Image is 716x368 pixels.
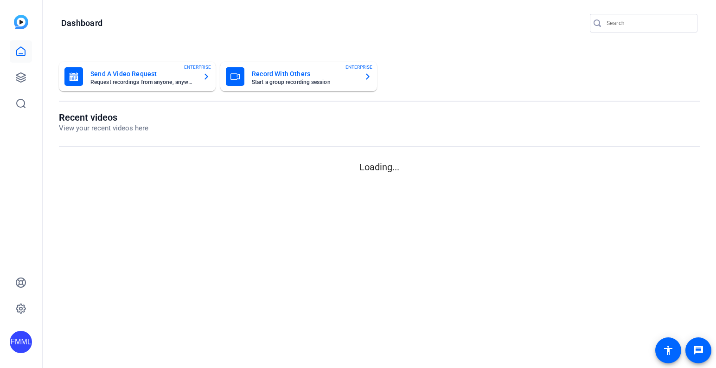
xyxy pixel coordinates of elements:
span: ENTERPRISE [345,64,372,71]
mat-card-title: Record With Others [252,68,357,79]
mat-icon: message [693,345,704,356]
img: blue-gradient.svg [14,15,28,29]
button: Record With OthersStart a group recording sessionENTERPRISE [220,62,377,91]
h1: Recent videos [59,112,148,123]
p: Loading... [59,160,700,174]
mat-card-title: Send A Video Request [90,68,195,79]
div: FMML [10,331,32,353]
mat-card-subtitle: Start a group recording session [252,79,357,85]
span: ENTERPRISE [184,64,211,71]
mat-icon: accessibility [663,345,674,356]
h1: Dashboard [61,18,102,29]
p: View your recent videos here [59,123,148,134]
mat-card-subtitle: Request recordings from anyone, anywhere [90,79,195,85]
button: Send A Video RequestRequest recordings from anyone, anywhereENTERPRISE [59,62,216,91]
input: Search [607,18,690,29]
